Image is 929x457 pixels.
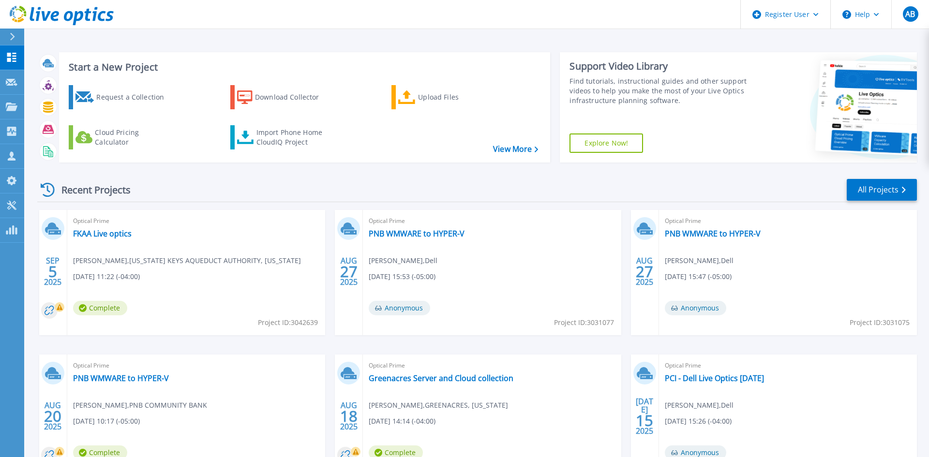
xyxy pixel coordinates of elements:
a: PCI - Dell Live Optics [DATE] [665,373,764,383]
span: Optical Prime [73,360,319,371]
div: AUG 2025 [340,254,358,289]
span: Project ID: 3042639 [258,317,318,328]
div: Recent Projects [37,178,144,202]
span: 15 [636,416,653,425]
span: Anonymous [665,301,726,315]
span: Optical Prime [665,360,911,371]
div: AUG 2025 [340,398,358,434]
span: [PERSON_NAME] , [US_STATE] KEYS AQUEDUCT AUTHORITY, [US_STATE] [73,255,301,266]
span: [PERSON_NAME] , PNB COMMUNITY BANK [73,400,207,411]
a: PNB WMWARE to HYPER-V [369,229,464,238]
span: [DATE] 15:53 (-05:00) [369,271,435,282]
span: [DATE] 11:22 (-04:00) [73,271,140,282]
div: Support Video Library [569,60,751,73]
span: [DATE] 15:26 (-04:00) [665,416,732,427]
span: 18 [340,412,358,420]
a: PNB WMWARE to HYPER-V [665,229,761,238]
a: FKAA Live optics [73,229,132,238]
a: Cloud Pricing Calculator [69,125,177,149]
span: Project ID: 3031075 [850,317,910,328]
div: Upload Files [418,88,495,107]
span: [PERSON_NAME] , Dell [369,255,437,266]
div: Cloud Pricing Calculator [95,128,172,147]
div: [DATE] 2025 [635,398,654,434]
div: Download Collector [255,88,332,107]
div: AUG 2025 [635,254,654,289]
span: Optical Prime [73,216,319,226]
a: Explore Now! [569,133,643,153]
span: [PERSON_NAME] , Dell [665,255,734,266]
div: Import Phone Home CloudIQ Project [256,128,332,147]
span: 5 [48,267,57,276]
div: SEP 2025 [44,254,62,289]
span: Optical Prime [665,216,911,226]
a: All Projects [847,179,917,201]
span: [DATE] 15:47 (-05:00) [665,271,732,282]
span: [PERSON_NAME] , GREENACRES, [US_STATE] [369,400,508,411]
span: 27 [340,267,358,276]
span: Optical Prime [369,216,615,226]
a: View More [493,145,538,154]
span: Project ID: 3031077 [554,317,614,328]
span: 27 [636,267,653,276]
span: [PERSON_NAME] , Dell [665,400,734,411]
a: PNB WMWARE to HYPER-V [73,373,169,383]
a: Request a Collection [69,85,177,109]
div: Find tutorials, instructional guides and other support videos to help you make the most of your L... [569,76,751,105]
div: AUG 2025 [44,398,62,434]
a: Upload Files [391,85,499,109]
span: 20 [44,412,61,420]
span: Optical Prime [369,360,615,371]
span: Complete [73,301,127,315]
span: AB [905,10,915,18]
span: [DATE] 10:17 (-05:00) [73,416,140,427]
span: [DATE] 14:14 (-04:00) [369,416,435,427]
div: Request a Collection [96,88,174,107]
span: Anonymous [369,301,430,315]
a: Download Collector [230,85,338,109]
h3: Start a New Project [69,62,538,73]
a: Greenacres Server and Cloud collection [369,373,513,383]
